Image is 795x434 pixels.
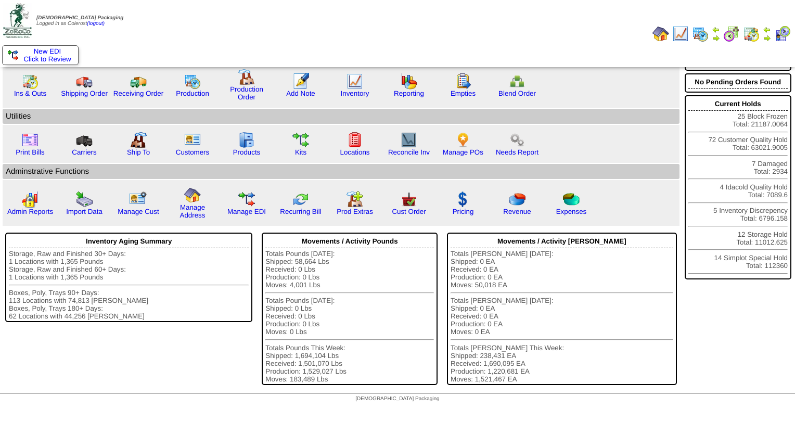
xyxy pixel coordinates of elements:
img: calendarprod.gif [692,25,709,42]
img: calendarinout.gif [22,73,39,90]
a: Admin Reports [7,208,53,215]
img: orders.gif [292,73,309,90]
a: Ins & Outs [14,90,46,97]
a: Pricing [453,208,474,215]
span: Logged in as Colerost [36,15,123,27]
span: New EDI [34,47,61,55]
a: Products [233,148,261,156]
img: pie_chart.png [509,191,525,208]
img: graph2.png [22,191,39,208]
img: truck2.gif [130,73,147,90]
a: Needs Report [496,148,538,156]
img: import.gif [76,191,93,208]
img: line_graph.gif [672,25,689,42]
div: Totals Pounds [DATE]: Shipped: 58,664 Lbs Received: 0 Lbs Production: 0 Lbs Moves: 4,001 Lbs Tota... [265,250,434,383]
img: line_graph.gif [347,73,363,90]
div: Inventory Aging Summary [9,235,249,248]
img: edi.gif [238,191,255,208]
a: Manage EDI [227,208,266,215]
a: Carriers [72,148,96,156]
img: zoroco-logo-small.webp [3,3,32,38]
img: dollar.gif [455,191,471,208]
div: 25 Block Frozen Total: 21187.0064 72 Customer Quality Hold Total: 63021.9005 7 Damaged Total: 293... [685,95,791,279]
a: Production Order [230,85,263,101]
a: Cust Order [392,208,426,215]
img: workorder.gif [455,73,471,90]
img: factory.gif [238,69,255,85]
a: Production [176,90,209,97]
img: calendarprod.gif [184,73,201,90]
a: Manage Address [180,203,206,219]
a: Manage POs [443,148,483,156]
img: ediSmall.gif [8,50,18,60]
img: reconcile.gif [292,191,309,208]
a: Add Note [286,90,315,97]
img: truck.gif [76,73,93,90]
img: line_graph2.gif [401,132,417,148]
img: factory2.gif [130,132,147,148]
img: po.png [455,132,471,148]
img: home.gif [652,25,669,42]
a: Import Data [66,208,102,215]
a: New EDI Click to Review [8,47,73,63]
span: Click to Review [8,55,73,63]
a: Expenses [556,208,587,215]
img: graph.gif [401,73,417,90]
td: Utilities [3,109,679,124]
a: Receiving Order [113,90,163,97]
img: calendarinout.gif [743,25,760,42]
img: managecust.png [129,191,148,208]
img: truck3.gif [76,132,93,148]
div: Movements / Activity [PERSON_NAME] [451,235,673,248]
div: Current Holds [688,97,788,111]
a: Customers [176,148,209,156]
span: [DEMOGRAPHIC_DATA] Packaging [36,15,123,21]
img: invoice2.gif [22,132,39,148]
a: Ship To [127,148,150,156]
span: [DEMOGRAPHIC_DATA] Packaging [355,396,439,402]
a: Blend Order [498,90,536,97]
a: Inventory [341,90,369,97]
img: arrowleft.gif [763,25,771,34]
a: Prod Extras [337,208,373,215]
div: Movements / Activity Pounds [265,235,434,248]
img: network.png [509,73,525,90]
a: (logout) [87,21,105,27]
td: Adminstrative Functions [3,164,679,179]
a: Locations [340,148,369,156]
img: calendarblend.gif [723,25,740,42]
a: Kits [295,148,306,156]
img: prodextras.gif [347,191,363,208]
img: workflow.png [509,132,525,148]
img: customers.gif [184,132,201,148]
a: Shipping Order [61,90,108,97]
a: Reconcile Inv [388,148,430,156]
div: No Pending Orders Found [688,75,788,89]
a: Recurring Bill [280,208,321,215]
img: workflow.gif [292,132,309,148]
a: Manage Cust [118,208,159,215]
img: arrowleft.gif [712,25,720,34]
img: locations.gif [347,132,363,148]
a: Revenue [503,208,531,215]
div: Totals [PERSON_NAME] [DATE]: Shipped: 0 EA Received: 0 EA Production: 0 EA Moves: 50,018 EA Total... [451,250,673,383]
img: arrowright.gif [763,34,771,42]
img: cust_order.png [401,191,417,208]
img: pie_chart2.png [563,191,580,208]
div: Storage, Raw and Finished 30+ Days: 1 Locations with 1,365 Pounds Storage, Raw and Finished 60+ D... [9,250,249,320]
a: Print Bills [16,148,45,156]
a: Empties [451,90,476,97]
img: calendarcustomer.gif [774,25,791,42]
img: home.gif [184,187,201,203]
img: arrowright.gif [712,34,720,42]
img: cabinet.gif [238,132,255,148]
a: Reporting [394,90,424,97]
